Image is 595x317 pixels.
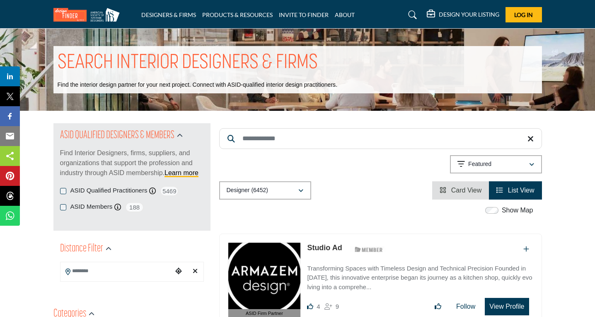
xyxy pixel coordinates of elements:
a: PRODUCTS & RESOURCES [202,11,273,18]
label: Show Map [502,205,533,215]
input: Search Keyword [219,128,542,149]
div: Followers [324,302,339,312]
h1: SEARCH INTERIOR DESIGNERS & FIRMS [58,50,318,76]
button: View Profile [485,298,529,315]
h2: ASID QUALIFIED DESIGNERS & MEMBERS [60,128,174,143]
a: DESIGNERS & FIRMS [141,11,196,18]
span: 5469 [160,186,179,196]
a: View List [496,187,534,194]
label: ASID Members [70,202,113,212]
p: Designer (6452) [227,186,268,195]
i: Likes [307,303,313,310]
a: Learn more [164,169,198,176]
label: ASID Qualified Practitioners [70,186,148,195]
img: Studio Ad [228,243,301,309]
div: Choose your current location [172,263,185,280]
h2: Distance Filter [60,241,103,256]
div: Clear search location [189,263,201,280]
input: ASID Members checkbox [60,204,66,210]
span: 188 [125,202,144,212]
p: Find the interior design partner for your next project. Connect with ASID-qualified interior desi... [58,81,337,89]
input: Search Location [60,263,172,279]
span: Log In [514,11,533,18]
div: DESIGN YOUR LISTING [427,10,499,20]
a: INVITE TO FINDER [279,11,329,18]
span: 9 [336,303,339,310]
a: Transforming Spaces with Timeless Design and Technical Precision Founded in [DATE], this innovati... [307,259,533,292]
p: Studio Ad [307,242,342,254]
a: ABOUT [335,11,355,18]
li: List View [489,181,542,200]
button: Follow [451,298,481,315]
span: Card View [451,187,482,194]
span: List View [508,187,535,194]
span: ASID Firm Partner [246,310,283,317]
input: ASID Qualified Practitioners checkbox [60,188,66,194]
img: Site Logo [53,8,124,22]
a: View Card [440,187,481,194]
button: Designer (6452) [219,181,311,200]
button: Like listing [429,298,447,315]
span: 4 [317,303,320,310]
img: ASID Members Badge Icon [350,244,387,255]
p: Featured [468,160,491,168]
p: Find Interior Designers, firms, suppliers, and organizations that support the profession and indu... [60,148,204,178]
a: Search [400,8,422,22]
button: Featured [450,155,542,173]
p: Transforming Spaces with Timeless Design and Technical Precision Founded in [DATE], this innovati... [307,264,533,292]
li: Card View [432,181,489,200]
h5: DESIGN YOUR LISTING [439,11,499,18]
a: Add To List [523,246,529,253]
button: Log In [506,7,542,22]
a: Studio Ad [307,244,342,252]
